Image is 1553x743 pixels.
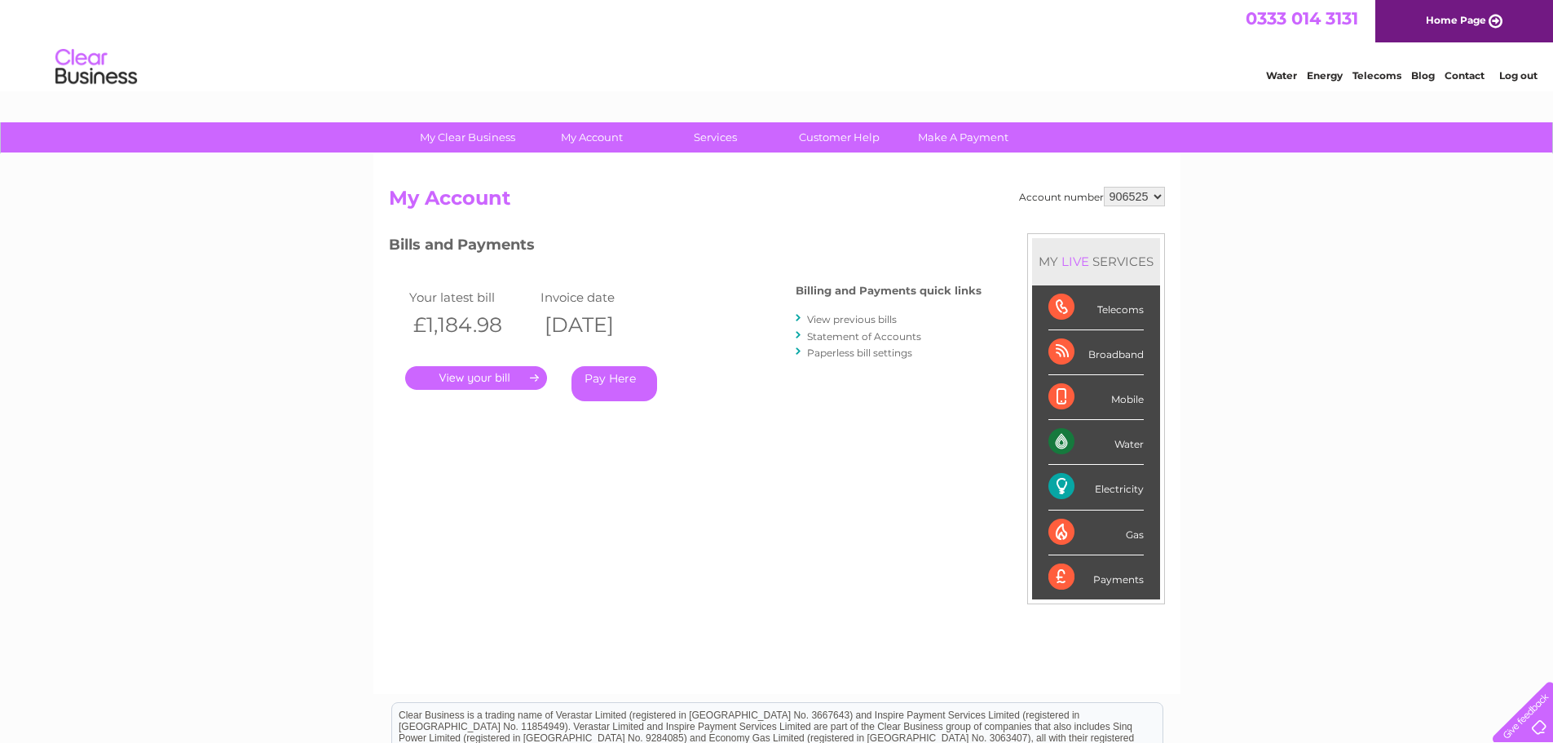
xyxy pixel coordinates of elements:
[1266,69,1297,82] a: Water
[807,330,921,343] a: Statement of Accounts
[896,122,1030,153] a: Make A Payment
[536,308,668,342] th: [DATE]
[1048,330,1144,375] div: Broadband
[648,122,783,153] a: Services
[1411,69,1435,82] a: Blog
[405,366,547,390] a: .
[389,187,1165,218] h2: My Account
[1048,375,1144,420] div: Mobile
[1048,555,1144,599] div: Payments
[400,122,535,153] a: My Clear Business
[1352,69,1401,82] a: Telecoms
[1019,187,1165,206] div: Account number
[55,42,138,92] img: logo.png
[1048,511,1144,555] div: Gas
[1048,420,1144,465] div: Water
[1058,254,1092,269] div: LIVE
[1445,69,1485,82] a: Contact
[1307,69,1343,82] a: Energy
[807,347,912,359] a: Paperless bill settings
[536,286,668,308] td: Invoice date
[524,122,659,153] a: My Account
[389,233,982,262] h3: Bills and Payments
[772,122,907,153] a: Customer Help
[571,366,657,401] a: Pay Here
[1048,285,1144,330] div: Telecoms
[1048,465,1144,510] div: Electricity
[807,313,897,325] a: View previous bills
[1246,8,1358,29] a: 0333 014 3131
[392,9,1163,79] div: Clear Business is a trading name of Verastar Limited (registered in [GEOGRAPHIC_DATA] No. 3667643...
[405,286,536,308] td: Your latest bill
[1032,238,1160,285] div: MY SERVICES
[796,285,982,297] h4: Billing and Payments quick links
[1499,69,1538,82] a: Log out
[405,308,536,342] th: £1,184.98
